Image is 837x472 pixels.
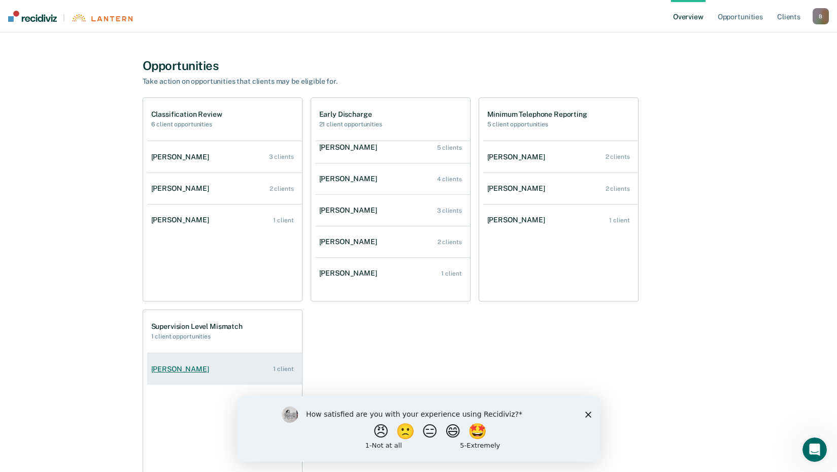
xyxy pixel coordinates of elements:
[102,317,203,357] button: Messages
[802,437,827,462] iframe: Intercom live chat
[319,121,382,128] h2: 21 client opportunities
[20,72,183,141] p: Hi [EMAIL_ADDRESS][US_STATE][DOMAIN_NAME] 👋
[143,58,695,73] div: Opportunities
[8,11,132,22] a: |
[315,259,470,288] a: [PERSON_NAME] 1 client
[315,196,470,225] a: [PERSON_NAME] 3 clients
[813,8,829,24] button: B
[487,153,549,161] div: [PERSON_NAME]
[151,216,213,224] div: [PERSON_NAME]
[609,217,629,224] div: 1 client
[151,153,213,161] div: [PERSON_NAME]
[21,180,170,190] div: Send us a message
[437,144,462,151] div: 5 clients
[315,133,470,162] a: [PERSON_NAME] 5 clients
[39,342,62,349] span: Home
[483,143,638,172] a: [PERSON_NAME] 2 clients
[438,239,462,246] div: 2 clients
[487,184,549,193] div: [PERSON_NAME]
[319,206,381,215] div: [PERSON_NAME]
[147,355,302,384] a: [PERSON_NAME] 1 client
[151,365,213,374] div: [PERSON_NAME]
[269,153,294,160] div: 3 clients
[483,206,638,234] a: [PERSON_NAME] 1 client
[487,121,587,128] h2: 5 client opportunities
[315,227,470,256] a: [PERSON_NAME] 2 clients
[8,11,57,22] img: Recidiviz
[437,176,462,183] div: 4 clients
[273,365,293,373] div: 1 client
[273,217,293,224] div: 1 client
[606,153,630,160] div: 2 clients
[319,110,382,119] h1: Early Discharge
[147,143,302,172] a: [PERSON_NAME] 3 clients
[319,238,381,246] div: [PERSON_NAME]
[135,342,170,349] span: Messages
[119,16,139,37] img: Profile image for Kim
[319,269,381,278] div: [PERSON_NAME]
[319,175,381,183] div: [PERSON_NAME]
[237,396,600,462] iframe: Survey by Kim from Recidiviz
[10,171,193,199] div: Send us a message
[441,270,461,277] div: 1 client
[175,16,193,35] div: Close
[487,216,549,224] div: [PERSON_NAME]
[20,141,183,158] p: How can we help?
[606,185,630,192] div: 2 clients
[151,121,222,128] h2: 6 client opportunities
[315,164,470,193] a: [PERSON_NAME] 4 clients
[71,14,132,22] img: Lantern
[20,19,76,36] img: logo
[147,174,302,203] a: [PERSON_NAME] 2 clients
[147,206,302,234] a: [PERSON_NAME] 1 client
[151,322,243,331] h1: Supervision Level Mismatch
[143,77,498,86] div: Take action on opportunities that clients may be eligible for.
[99,16,120,37] img: Profile image for Rajan
[487,110,587,119] h1: Minimum Telephone Reporting
[151,184,213,193] div: [PERSON_NAME]
[151,110,222,119] h1: Classification Review
[270,185,294,192] div: 2 clients
[57,13,71,22] span: |
[138,16,158,37] div: Profile image for Krysty
[319,143,381,152] div: [PERSON_NAME]
[483,174,638,203] a: [PERSON_NAME] 2 clients
[437,207,462,214] div: 3 clients
[151,333,243,340] h2: 1 client opportunities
